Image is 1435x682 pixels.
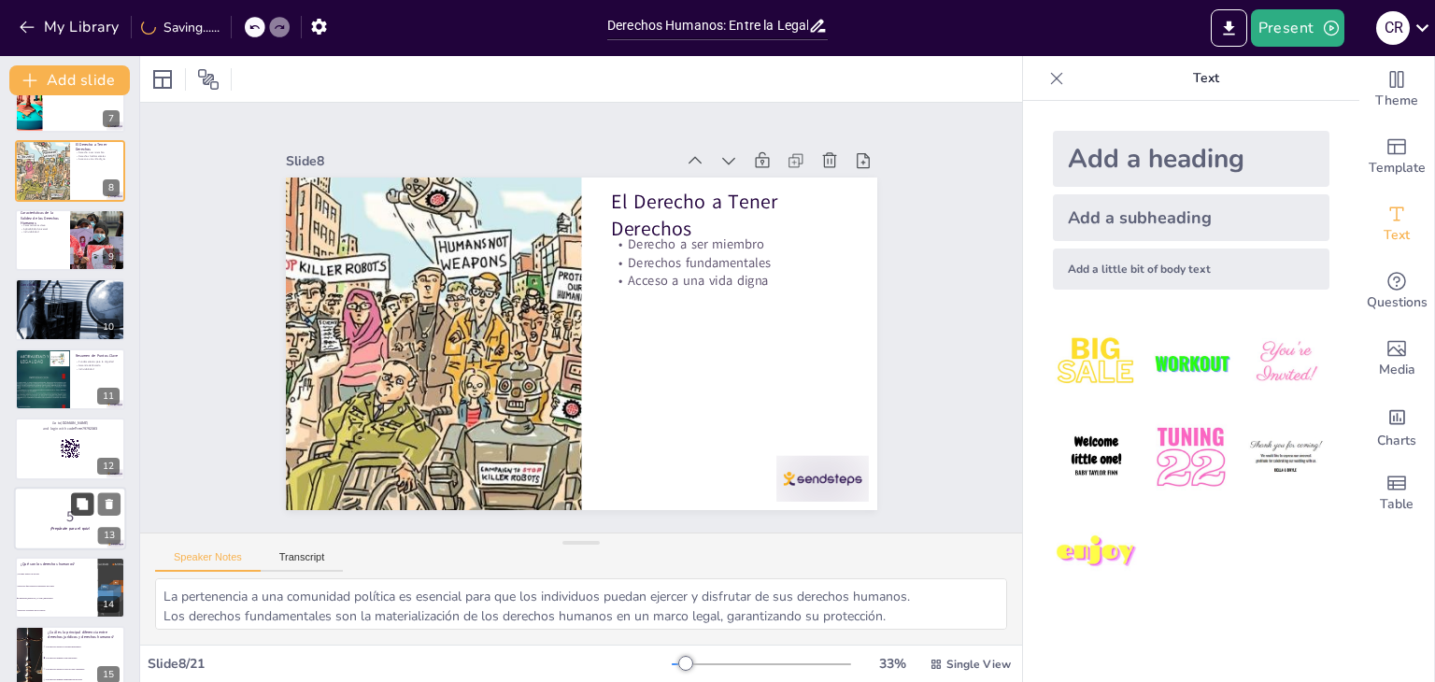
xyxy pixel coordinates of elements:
[619,288,843,401] p: Acceso a una vida digna
[21,281,120,287] p: Conclusión
[48,630,120,640] p: ¿Cuál es la principal diferencia entre derechos jurídicos y derechos humanos?
[1376,11,1410,45] div: C R
[21,289,120,292] p: Compromiso colectivo
[1359,56,1434,123] div: Change the overall theme
[97,596,120,613] div: 14
[18,597,96,599] span: Exigencias [PERSON_NAME] universales
[261,551,344,572] button: Transcript
[1072,56,1341,101] p: Text
[1376,9,1410,47] button: C R
[18,585,96,587] span: Derechos que deben ser respetados por todos
[1359,191,1434,258] div: Add text boxes
[15,348,125,410] div: 11
[1379,360,1415,380] span: Media
[71,492,93,515] button: Duplicate Slide
[1147,320,1234,406] img: 2.jpeg
[98,492,121,515] button: Delete Slide
[1053,414,1140,501] img: 4.jpeg
[1211,9,1247,47] button: Export to PowerPoint
[634,254,858,367] p: Derecho a ser miembro
[1384,225,1410,246] span: Text
[61,421,88,426] strong: [DOMAIN_NAME]
[21,231,64,234] p: Indivisibilidad
[141,19,220,36] div: Saving......
[46,668,124,670] span: Los derechos jurídicos son solo para ciudadanos
[21,292,120,296] p: Futuro justo
[46,657,124,659] span: Los derechos humanos son universales
[76,367,120,371] p: Indivisibilidad
[21,561,92,567] p: ¿Qué son los derechos humanos?
[1243,414,1329,501] img: 6.jpeg
[1053,194,1329,241] div: Add a subheading
[1053,320,1140,406] img: 1.jpeg
[97,388,120,405] div: 11
[1369,158,1426,178] span: Template
[1147,414,1234,501] img: 5.jpeg
[97,319,120,335] div: 10
[76,157,120,161] p: Acceso a una vida digna
[76,142,120,152] p: El Derecho a Tener Derechos
[21,286,120,290] p: Dificultades en la aplicación
[15,278,125,340] div: 10
[1375,91,1418,111] span: Theme
[15,70,125,132] div: 7
[50,526,91,531] strong: ¡Prepárate para el quiz!
[1377,431,1416,451] span: Charts
[15,418,125,479] div: 12
[76,150,120,154] p: Derecho a ser miembro
[21,227,64,231] p: Aplicabilidad universal
[1359,325,1434,392] div: Add images, graphics, shapes or video
[197,68,220,91] span: Position
[607,12,808,39] input: Insert title
[21,210,64,226] p: Características de la Validez de los Derechos Humanos
[1380,494,1414,515] span: Table
[76,361,120,364] p: Fundamentales para la dignidad
[1367,292,1428,313] span: Questions
[103,249,120,265] div: 9
[76,363,120,367] p: Garantía del Estado
[97,458,120,475] div: 12
[20,505,121,526] p: 5
[15,209,125,271] div: 9
[148,64,178,94] div: Layout
[1251,9,1344,47] button: Present
[148,655,672,673] div: Slide 8 / 21
[870,655,915,673] div: 33 %
[1359,392,1434,460] div: Add charts and graphs
[1053,509,1140,596] img: 7.jpeg
[76,154,120,158] p: Derechos fundamentales
[638,211,876,358] p: El Derecho a Tener Derechos
[46,646,124,647] span: Los derechos jurídicos son más importantes
[1359,460,1434,527] div: Add a table
[18,574,96,575] span: Normas legales de un país
[155,551,261,572] button: Speaker Notes
[15,140,125,202] div: 8
[21,223,64,227] p: Características clave
[9,65,130,95] button: Add slide
[103,179,120,196] div: 8
[1243,320,1329,406] img: 3.jpeg
[46,679,124,681] span: Los derechos humanos dependen de las leyes
[155,578,1007,630] textarea: La pertenencia a una comunidad política es esencial para que los individuos puedan ejercer y disf...
[98,527,121,544] div: 13
[14,12,127,42] button: My Library
[76,353,120,359] p: Resumen de Puntos Clave
[21,421,120,427] p: Go to
[21,426,120,432] p: and login with code
[1359,123,1434,191] div: Add ready made slides
[371,46,734,220] div: Slide 8
[1359,258,1434,325] div: Get real-time input from your audience
[1053,249,1329,290] div: Add a little bit of body text
[18,609,96,611] span: Derechos otorgados por el Estado
[946,657,1011,672] span: Single View
[103,110,120,127] div: 7
[15,557,125,618] div: 14
[627,271,850,384] p: Derechos fundamentales
[14,487,126,550] div: 13
[1053,131,1329,187] div: Add a heading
